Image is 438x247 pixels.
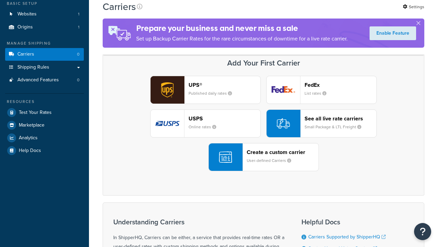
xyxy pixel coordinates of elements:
a: Advanced Features 0 [5,74,84,86]
span: 1 [78,11,79,17]
button: Create a custom carrierUser-defined Carriers [208,143,319,171]
a: Help Docs [5,144,84,157]
small: List rates [305,90,332,96]
button: See all live rate carriersSmall Package & LTL Freight [266,109,377,138]
a: Shipping Rules [5,61,84,74]
div: Resources [5,99,84,105]
img: fedEx logo [267,76,300,104]
span: Help Docs [19,148,41,154]
a: Websites 1 [5,8,84,21]
span: Analytics [19,135,38,141]
header: FedEx [305,82,376,88]
header: UPS® [189,82,260,88]
small: User-defined Carriers [247,157,297,164]
a: Carriers Supported by ShipperHQ [308,233,386,240]
div: Manage Shipping [5,40,84,46]
header: USPS [189,115,260,122]
span: Carriers [17,51,34,57]
a: Carriers 0 [5,48,84,61]
a: Marketplace [5,119,84,131]
a: Origins 1 [5,21,84,34]
a: Test Your Rates [5,106,84,119]
a: Enable Feature [370,26,416,40]
span: Test Your Rates [19,110,52,116]
span: Marketplace [19,122,44,128]
h3: Understanding Carriers [113,218,284,226]
h3: Add Your First Carrier [110,59,417,67]
small: Small Package & LTL Freight [305,124,367,130]
a: Analytics [5,132,84,144]
a: Settings [403,2,424,12]
h4: Prepare your business and never miss a sale [136,23,348,34]
header: Create a custom carrier [247,149,319,155]
span: Origins [17,24,33,30]
button: ups logoUPS®Published daily rates [150,76,261,104]
li: Carriers [5,48,84,61]
span: Shipping Rules [17,64,49,70]
button: fedEx logoFedExList rates [266,76,377,104]
img: icon-carrier-custom-c93b8a24.svg [219,151,232,164]
button: Open Resource Center [414,223,431,240]
img: usps logo [151,110,184,137]
li: Advanced Features [5,74,84,86]
li: Origins [5,21,84,34]
h3: Helpful Docs [301,218,391,226]
button: usps logoUSPSOnline rates [150,109,261,138]
span: Advanced Features [17,77,59,83]
span: 0 [77,51,79,57]
span: 0 [77,77,79,83]
img: ups logo [151,76,184,104]
header: See all live rate carriers [305,115,376,122]
span: 1 [78,24,79,30]
img: ad-rules-rateshop-fe6ec290ccb7230408bd80ed9643f0289d75e0ffd9eb532fc0e269fcd187b520.png [103,19,136,48]
li: Websites [5,8,84,21]
small: Published daily rates [189,90,237,96]
span: Websites [17,11,37,17]
p: Set up Backup Carrier Rates for the rare circumstances of downtime for a live rate carrier. [136,34,348,44]
div: Basic Setup [5,1,84,7]
img: icon-carrier-liverate-becf4550.svg [277,117,290,130]
small: Online rates [189,124,222,130]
